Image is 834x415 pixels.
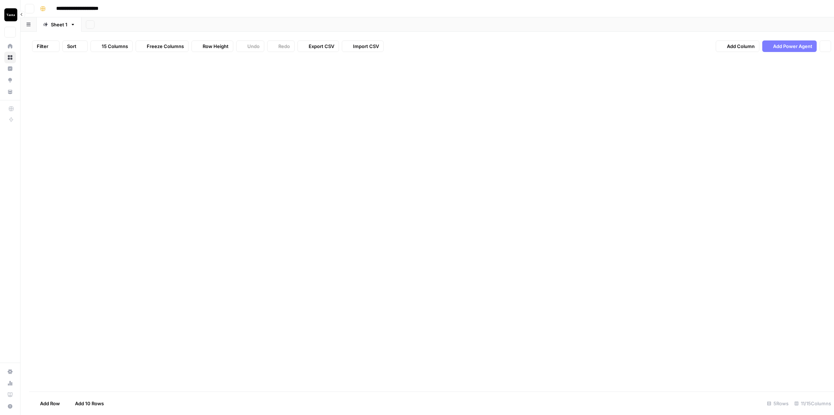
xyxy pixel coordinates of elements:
a: Insights [4,63,16,74]
button: Add 10 Rows [64,398,108,409]
a: Home [4,40,16,52]
button: Redo [267,40,295,52]
button: Sort [62,40,88,52]
a: Learning Hub [4,389,16,401]
div: Sheet 1 [51,21,67,28]
button: Workspace: Vanta [4,6,16,24]
a: Usage [4,377,16,389]
span: Undo [247,43,260,50]
span: Row Height [203,43,229,50]
button: Help + Support [4,401,16,412]
button: Row Height [191,40,233,52]
img: Vanta Logo [4,8,17,21]
span: Import CSV [353,43,379,50]
a: Opportunities [4,74,16,86]
button: Freeze Columns [136,40,189,52]
span: Add Row [40,400,60,407]
a: Your Data [4,86,16,98]
a: Settings [4,366,16,377]
a: Sheet 1 [37,17,81,32]
button: Add Row [29,398,64,409]
button: Export CSV [297,40,339,52]
span: Add 10 Rows [75,400,104,407]
span: Sort [67,43,76,50]
span: Export CSV [309,43,334,50]
a: Browse [4,52,16,63]
span: Filter [37,43,48,50]
span: Redo [278,43,290,50]
span: Freeze Columns [147,43,184,50]
button: Import CSV [342,40,384,52]
span: 15 Columns [102,43,128,50]
button: 15 Columns [91,40,133,52]
button: Undo [236,40,264,52]
button: Filter [32,40,59,52]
